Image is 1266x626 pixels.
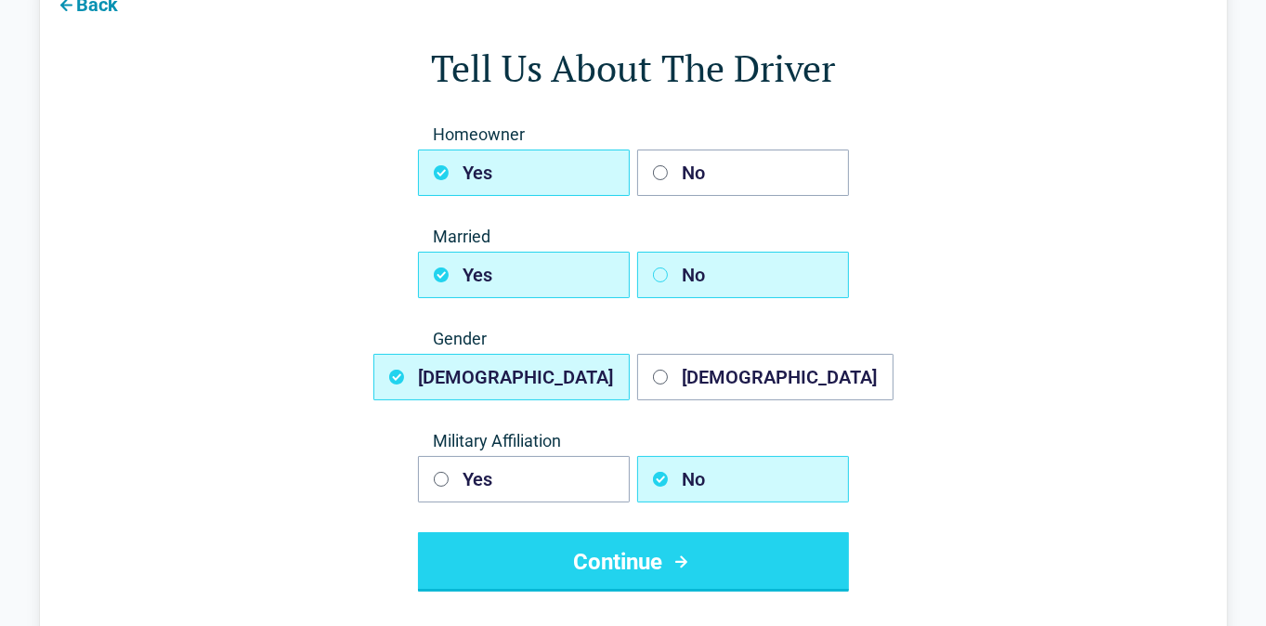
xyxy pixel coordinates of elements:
[418,430,849,452] span: Military Affiliation
[373,354,630,400] button: [DEMOGRAPHIC_DATA]
[418,328,849,350] span: Gender
[637,252,849,298] button: No
[418,124,849,146] span: Homeowner
[418,456,630,502] button: Yes
[418,150,630,196] button: Yes
[418,226,849,248] span: Married
[418,532,849,592] button: Continue
[637,150,849,196] button: No
[418,252,630,298] button: Yes
[637,456,849,502] button: No
[637,354,894,400] button: [DEMOGRAPHIC_DATA]
[114,42,1153,94] h1: Tell Us About The Driver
